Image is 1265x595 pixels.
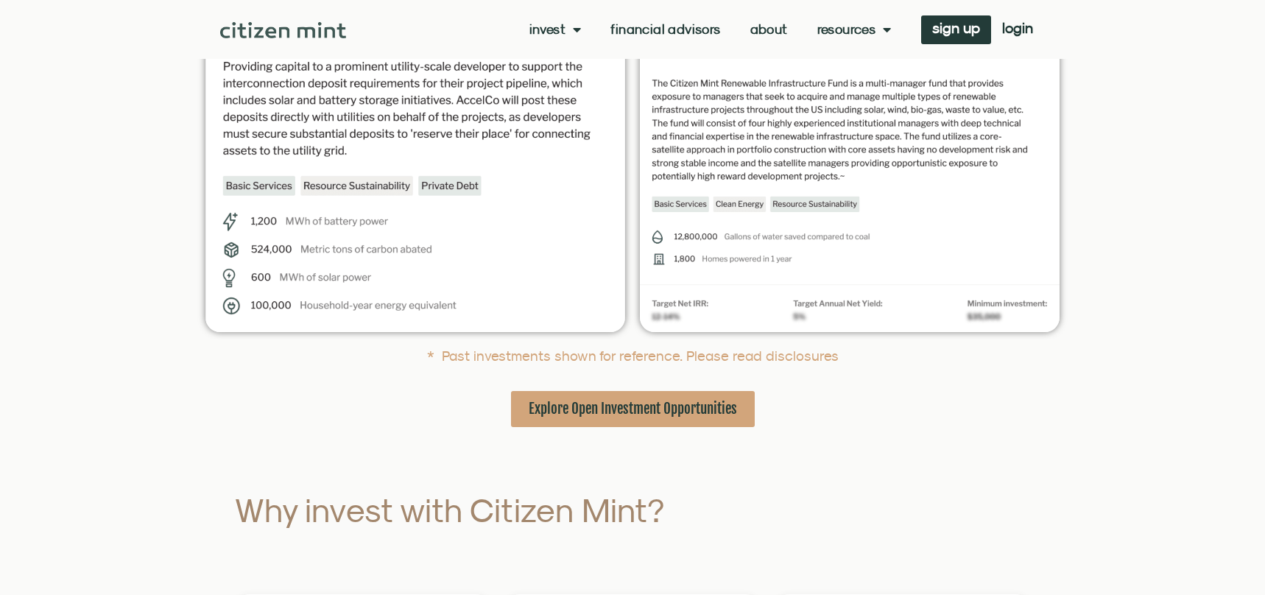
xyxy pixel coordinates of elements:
[529,400,737,418] span: Explore Open Investment Opportunities
[427,348,839,364] a: * Past investments shown for reference. Please read disclosures
[529,22,582,37] a: Invest
[1002,23,1033,33] span: login
[529,22,892,37] nav: Menu
[235,493,747,527] h2: Why invest with Citizen Mint?
[610,22,720,37] a: Financial Advisors
[991,15,1044,44] a: login
[817,22,892,37] a: Resources
[220,22,346,38] img: Citizen Mint
[750,22,788,37] a: About
[511,391,755,427] a: Explore Open Investment Opportunities
[932,23,980,33] span: sign up
[921,15,991,44] a: sign up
